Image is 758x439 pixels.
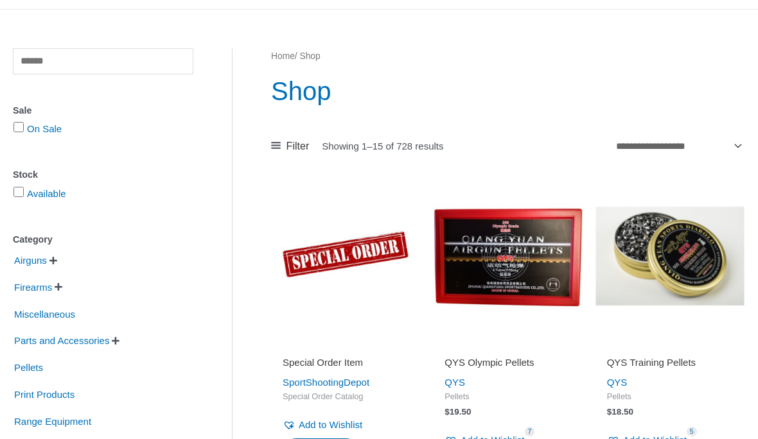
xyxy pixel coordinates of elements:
[13,166,193,184] div: Stock
[322,141,443,151] p: Showing 1–15 of 728 results
[112,336,119,345] span: 
[13,122,24,132] input: On Sale
[13,357,44,379] span: Pellets
[607,392,733,402] span: Pellets
[611,135,745,157] select: Shop order
[607,377,628,388] a: QYS
[607,356,733,374] a: QYS Training Pellets
[433,182,582,331] img: QYS Olympic Pellets
[27,123,62,134] a: On Sale
[271,51,295,61] a: Home
[13,281,53,292] a: Firearms
[13,277,53,298] span: Firearms
[445,356,570,374] a: QYS Olympic Pellets
[445,356,570,369] h2: QYS Olympic Pellets
[607,407,612,417] span: $
[271,137,309,156] a: Filter
[595,182,745,331] img: QYS Training Pellets
[27,188,66,199] a: Available
[13,384,76,406] span: Print Products
[607,338,733,354] iframe: Customer reviews powered by Trustpilot
[607,356,733,369] h2: QYS Training Pellets
[283,377,369,388] a: SportShootingDepot
[445,392,570,402] span: Pellets
[283,356,409,369] h2: Special Order Item
[445,407,450,417] span: $
[525,427,535,436] span: 7
[13,307,76,318] a: Miscellaneous
[13,361,44,372] a: Pellets
[607,407,633,417] bdi: 18.50
[283,338,409,354] iframe: Customer reviews powered by Trustpilot
[271,73,745,109] h1: Shop
[49,256,57,265] span: 
[445,377,465,388] a: QYS
[283,356,409,374] a: Special Order Item
[283,392,409,402] span: Special Order Catalog
[13,101,193,120] div: Sale
[13,250,48,271] span: Airguns
[299,419,362,430] span: Add to Wishlist
[13,334,110,345] a: Parts and Accessories
[271,182,420,331] img: Special Order Item
[13,304,76,325] span: Miscellaneous
[13,388,76,399] a: Print Products
[286,137,310,156] span: Filter
[271,48,745,65] nav: Breadcrumb
[283,416,362,434] a: Add to Wishlist
[687,427,697,436] span: 5
[445,338,570,354] iframe: Customer reviews powered by Trustpilot
[13,330,110,352] span: Parts and Accessories
[13,411,93,433] span: Range Equipment
[13,415,93,426] a: Range Equipment
[55,282,62,291] span: 
[13,187,24,197] input: Available
[13,254,48,265] a: Airguns
[13,230,193,249] div: Category
[445,407,471,417] bdi: 19.50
